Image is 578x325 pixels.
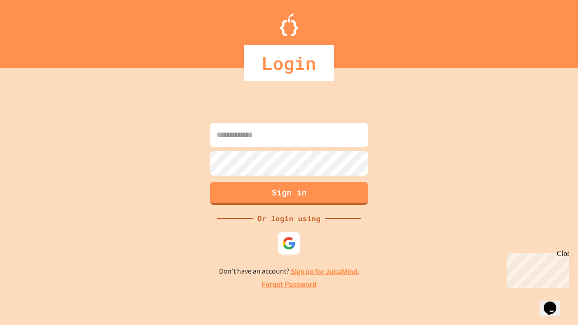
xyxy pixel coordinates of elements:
p: Don't have an account? [219,266,359,277]
img: google-icon.svg [282,237,296,250]
img: Logo.svg [280,14,298,36]
iframe: chat widget [540,289,569,316]
div: Login [244,45,334,81]
div: Chat with us now!Close [4,4,62,57]
iframe: chat widget [503,250,569,288]
button: Sign in [210,182,368,205]
div: Or login using [253,213,325,224]
a: Sign up for JuiceMind. [291,267,359,276]
a: Forgot Password [261,279,317,290]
